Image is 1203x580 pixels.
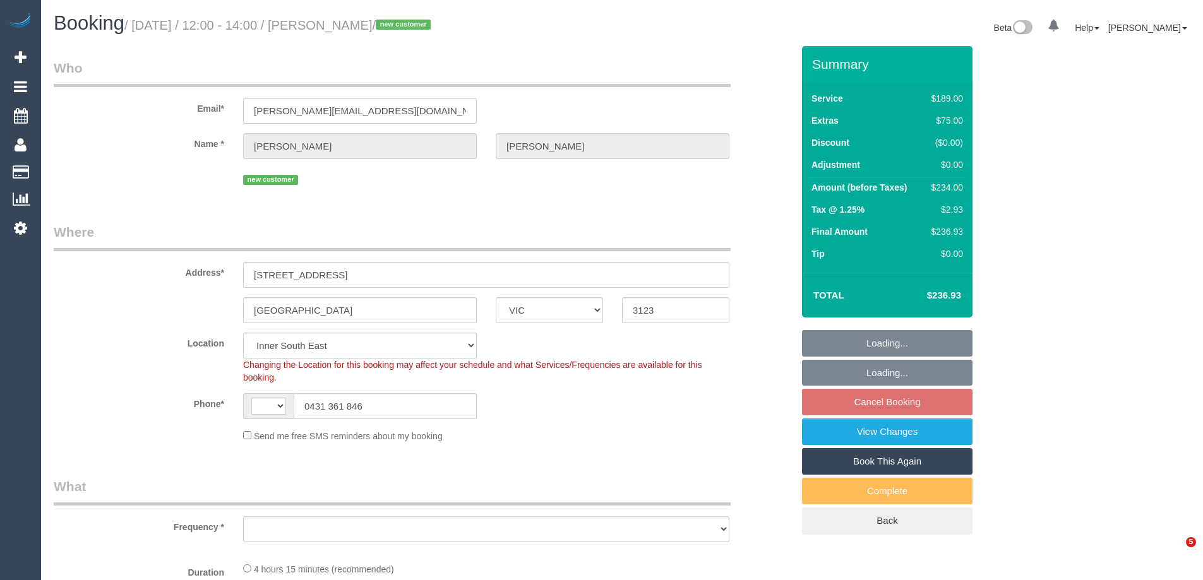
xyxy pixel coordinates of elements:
label: Phone* [44,393,234,410]
label: Tax @ 1.25% [811,203,865,216]
strong: Total [813,290,844,300]
label: Final Amount [811,225,868,238]
div: $236.93 [926,225,963,238]
label: Email* [44,98,234,115]
input: First Name* [243,133,477,159]
span: new customer [243,175,298,185]
a: Beta [994,23,1033,33]
h4: $236.93 [889,290,961,301]
label: Amount (before Taxes) [811,181,907,194]
div: $0.00 [926,247,963,260]
input: Suburb* [243,297,477,323]
legend: What [54,477,731,506]
div: $75.00 [926,114,963,127]
a: Back [802,507,973,534]
span: 5 [1186,537,1196,547]
input: Last Name* [496,133,729,159]
label: Adjustment [811,158,860,171]
input: Post Code* [622,297,729,323]
div: $2.93 [926,203,963,216]
label: Service [811,92,843,105]
label: Tip [811,247,825,260]
iframe: Intercom live chat [1160,537,1190,567]
label: Address* [44,262,234,279]
span: 4 hours 15 minutes (recommended) [254,564,394,574]
input: Email* [243,98,477,124]
img: New interface [1012,20,1032,37]
a: Book This Again [802,448,973,475]
div: $189.00 [926,92,963,105]
span: / [373,18,435,32]
small: / [DATE] / 12:00 - 14:00 / [PERSON_NAME] [124,18,434,32]
span: new customer [376,20,431,30]
a: [PERSON_NAME] [1108,23,1187,33]
label: Location [44,333,234,350]
label: Name * [44,133,234,150]
div: $234.00 [926,181,963,194]
label: Discount [811,136,849,149]
img: Automaid Logo [8,13,33,30]
label: Duration [44,562,234,579]
div: ($0.00) [926,136,963,149]
h3: Summary [812,57,966,71]
span: Changing the Location for this booking may affect your schedule and what Services/Frequencies are... [243,360,702,382]
legend: Where [54,223,731,251]
label: Extras [811,114,839,127]
span: Booking [54,12,124,34]
label: Frequency * [44,516,234,533]
input: Phone* [294,393,477,419]
legend: Who [54,59,731,87]
span: Send me free SMS reminders about my booking [254,431,443,441]
a: View Changes [802,418,973,445]
a: Help [1075,23,1099,33]
div: $0.00 [926,158,963,171]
